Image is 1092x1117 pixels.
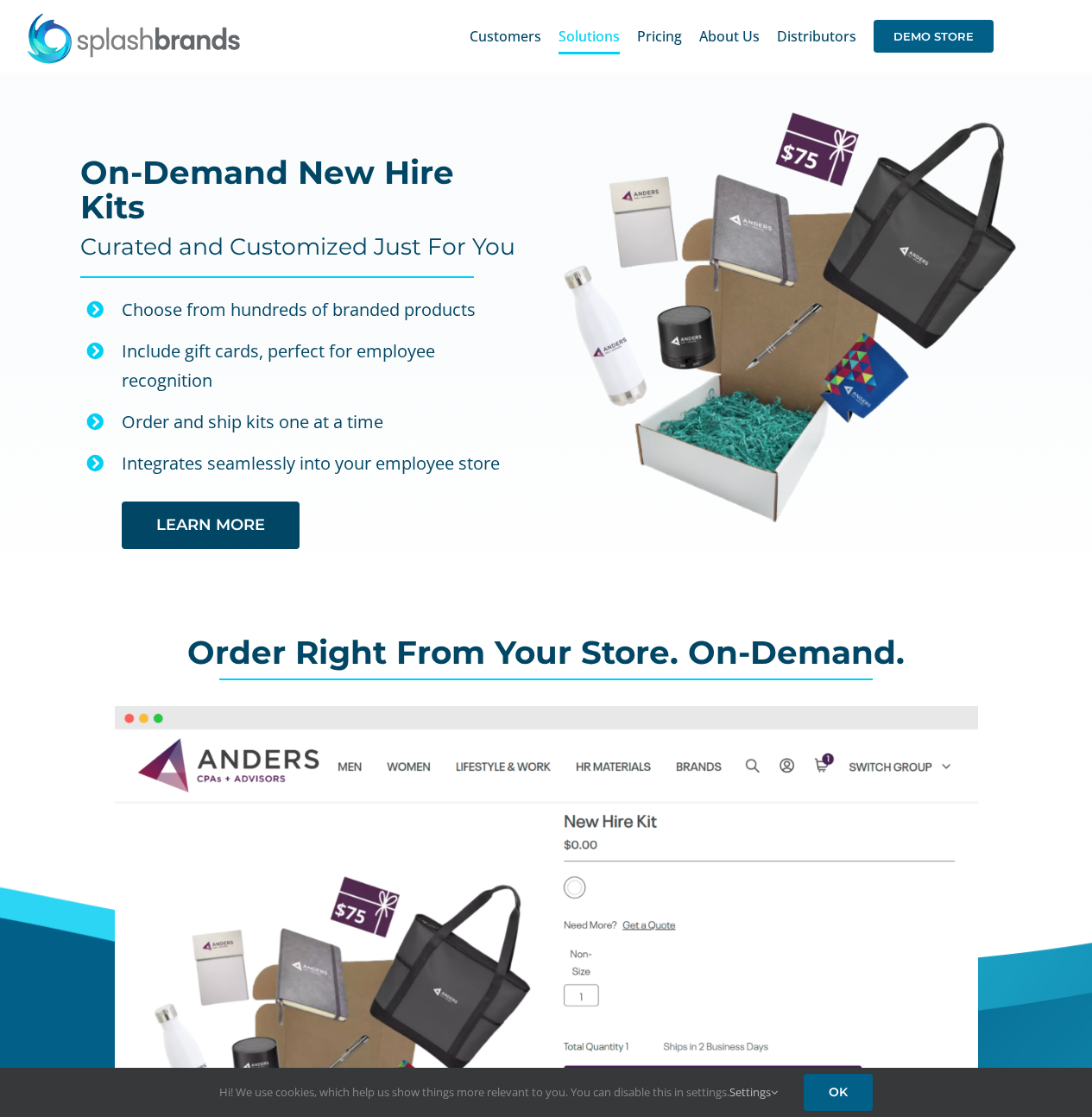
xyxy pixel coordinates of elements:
a: Distributors [777,9,856,64]
h2: On-Demand New Hire Kits [80,155,518,224]
span: DEMO STORE [874,20,994,53]
a: LEARN MORE [122,502,300,549]
div: Choose from hundreds of branded products [122,295,518,325]
nav: Main Menu [470,9,994,64]
span: LEARN MORE [156,516,265,534]
h4: Curated and Customized Just For You [80,233,515,261]
span: Distributors [777,29,856,43]
span: Order Right From Your Store. On-Demand. [187,633,905,672]
img: SplashBrands.com Logo [26,12,242,64]
a: Pricing [637,9,682,64]
a: DEMO STORE [874,9,994,64]
a: Settings [729,1084,778,1100]
span: Pricing [637,29,682,43]
span: About Us [699,29,760,43]
span: Customers [470,29,541,43]
a: OK [804,1074,873,1111]
div: Include gift cards, perfect for employee recognition [122,337,518,395]
a: Customers [470,9,541,64]
span: Hi! We use cookies, which help us show things more relevant to you. You can disable this in setti... [219,1084,778,1100]
p: Integrates seamlessly into your employee store [122,449,518,478]
span: Solutions [559,29,620,43]
img: Anders New Hire Kit Web Image-01 [563,110,1017,523]
p: Order and ship kits one at a time [122,407,518,437]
